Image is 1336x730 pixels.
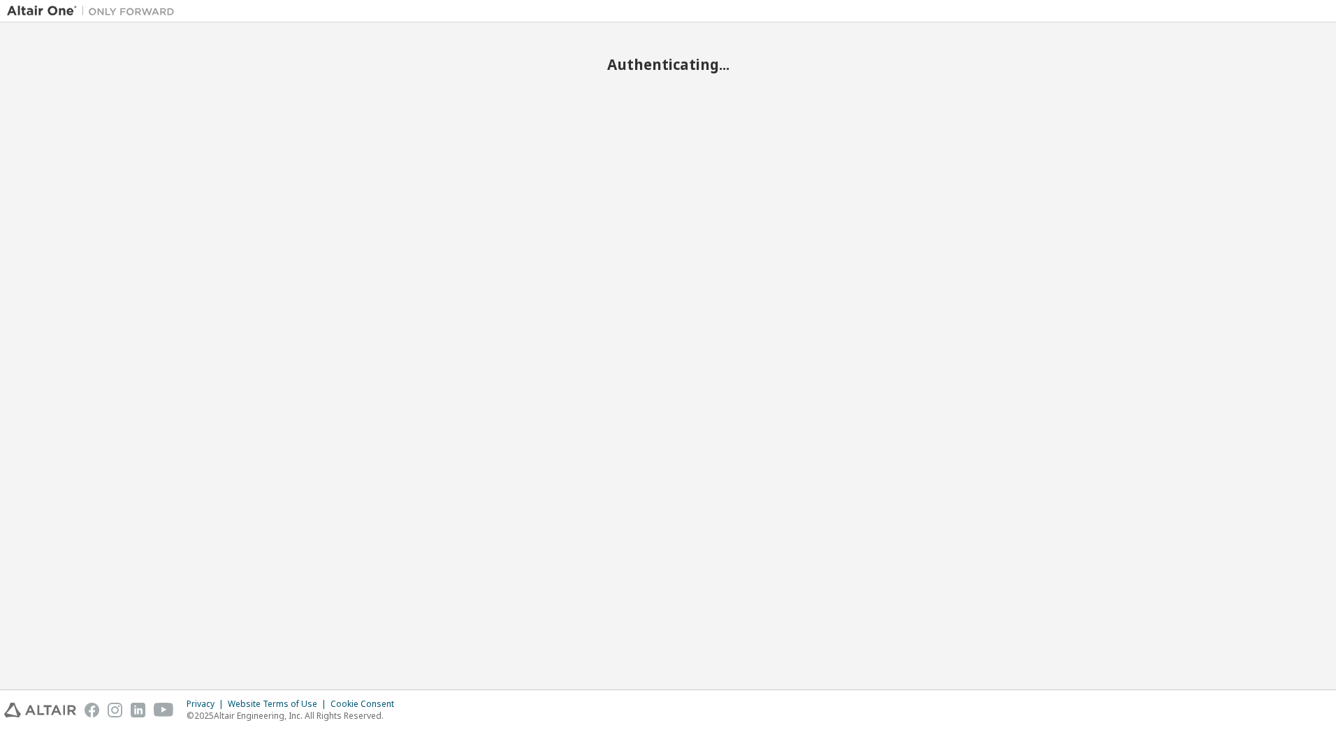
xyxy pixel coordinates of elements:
img: facebook.svg [85,703,99,717]
img: linkedin.svg [131,703,145,717]
h2: Authenticating... [7,55,1329,73]
div: Privacy [187,699,228,710]
p: © 2025 Altair Engineering, Inc. All Rights Reserved. [187,710,402,722]
img: instagram.svg [108,703,122,717]
div: Website Terms of Use [228,699,331,710]
img: altair_logo.svg [4,703,76,717]
div: Cookie Consent [331,699,402,710]
img: Altair One [7,4,182,18]
img: youtube.svg [154,703,174,717]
